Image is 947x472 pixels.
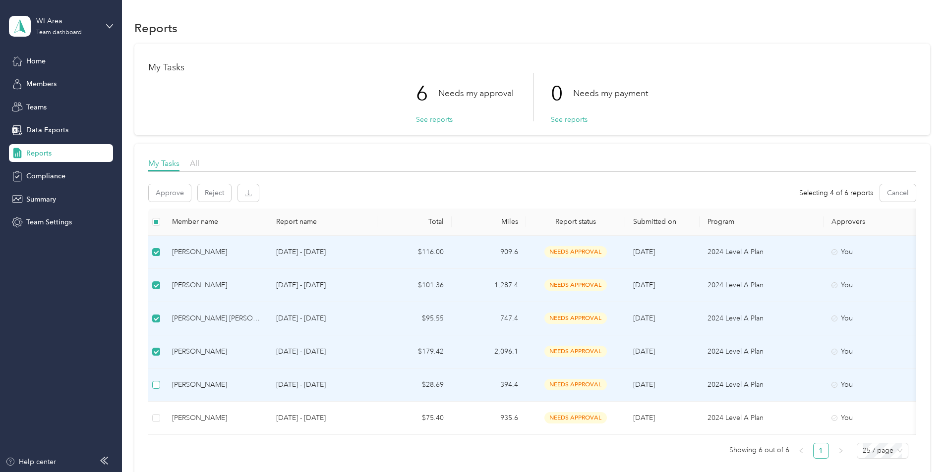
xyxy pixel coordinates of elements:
[276,313,369,324] p: [DATE] - [DATE]
[452,368,526,402] td: 394.4
[633,248,655,256] span: [DATE]
[824,209,923,236] th: Approvers
[26,102,47,112] span: Teams
[793,443,809,459] button: left
[26,56,46,66] span: Home
[708,413,816,423] p: 2024 Level A Plan
[708,247,816,258] p: 2024 Level A Plan
[633,314,655,322] span: [DATE]
[700,209,824,236] th: Program
[276,346,369,357] p: [DATE] - [DATE]
[831,247,915,258] div: You
[377,302,452,335] td: $95.55
[377,368,452,402] td: $28.69
[551,73,573,114] p: 0
[276,413,369,423] p: [DATE] - [DATE]
[148,62,916,73] h1: My Tasks
[708,346,816,357] p: 2024 Level A Plan
[544,379,607,390] span: needs approval
[831,280,915,291] div: You
[452,335,526,368] td: 2,096.1
[276,280,369,291] p: [DATE] - [DATE]
[729,443,789,458] span: Showing 6 out of 6
[172,413,260,423] div: [PERSON_NAME]
[377,335,452,368] td: $179.42
[26,194,56,205] span: Summary
[36,30,82,36] div: Team dashboard
[863,443,902,458] span: 25 / page
[891,417,947,472] iframe: Everlance-gr Chat Button Frame
[700,236,824,269] td: 2024 Level A Plan
[857,443,908,459] div: Page Size
[385,217,444,226] div: Total
[625,209,700,236] th: Submitted on
[633,380,655,389] span: [DATE]
[198,184,231,202] button: Reject
[268,209,377,236] th: Report name
[799,188,873,198] span: Selecting 4 of 6 reports
[452,236,526,269] td: 909.6
[544,279,607,291] span: needs approval
[708,280,816,291] p: 2024 Level A Plan
[831,313,915,324] div: You
[813,443,829,459] li: 1
[377,269,452,302] td: $101.36
[814,443,829,458] a: 1
[276,247,369,258] p: [DATE] - [DATE]
[276,379,369,390] p: [DATE] - [DATE]
[831,413,915,423] div: You
[172,217,260,226] div: Member name
[833,443,849,459] li: Next Page
[377,236,452,269] td: $116.00
[164,209,268,236] th: Member name
[544,412,607,423] span: needs approval
[708,379,816,390] p: 2024 Level A Plan
[551,114,588,125] button: See reports
[544,346,607,357] span: needs approval
[700,269,824,302] td: 2024 Level A Plan
[149,184,191,202] button: Approve
[5,457,56,467] button: Help center
[831,346,915,357] div: You
[452,269,526,302] td: 1,287.4
[190,158,199,168] span: All
[172,346,260,357] div: [PERSON_NAME]
[544,246,607,258] span: needs approval
[633,281,655,289] span: [DATE]
[452,402,526,435] td: 935.6
[880,184,916,202] button: Cancel
[172,313,260,324] div: [PERSON_NAME] [PERSON_NAME]
[831,379,915,390] div: You
[416,114,453,125] button: See reports
[26,217,72,227] span: Team Settings
[633,414,655,422] span: [DATE]
[148,158,179,168] span: My Tasks
[172,247,260,258] div: [PERSON_NAME]
[700,402,824,435] td: 2024 Level A Plan
[534,217,617,226] span: Report status
[172,379,260,390] div: [PERSON_NAME]
[700,368,824,402] td: 2024 Level A Plan
[460,217,518,226] div: Miles
[36,16,98,26] div: WI Area
[838,448,844,454] span: right
[26,171,65,181] span: Compliance
[700,302,824,335] td: 2024 Level A Plan
[172,280,260,291] div: [PERSON_NAME]
[438,87,514,100] p: Needs my approval
[633,347,655,356] span: [DATE]
[793,443,809,459] li: Previous Page
[134,23,178,33] h1: Reports
[26,148,52,158] span: Reports
[377,402,452,435] td: $75.40
[452,302,526,335] td: 747.4
[833,443,849,459] button: right
[700,335,824,368] td: 2024 Level A Plan
[26,125,68,135] span: Data Exports
[416,73,438,114] p: 6
[26,79,57,89] span: Members
[798,448,804,454] span: left
[573,87,648,100] p: Needs my payment
[544,313,607,324] span: needs approval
